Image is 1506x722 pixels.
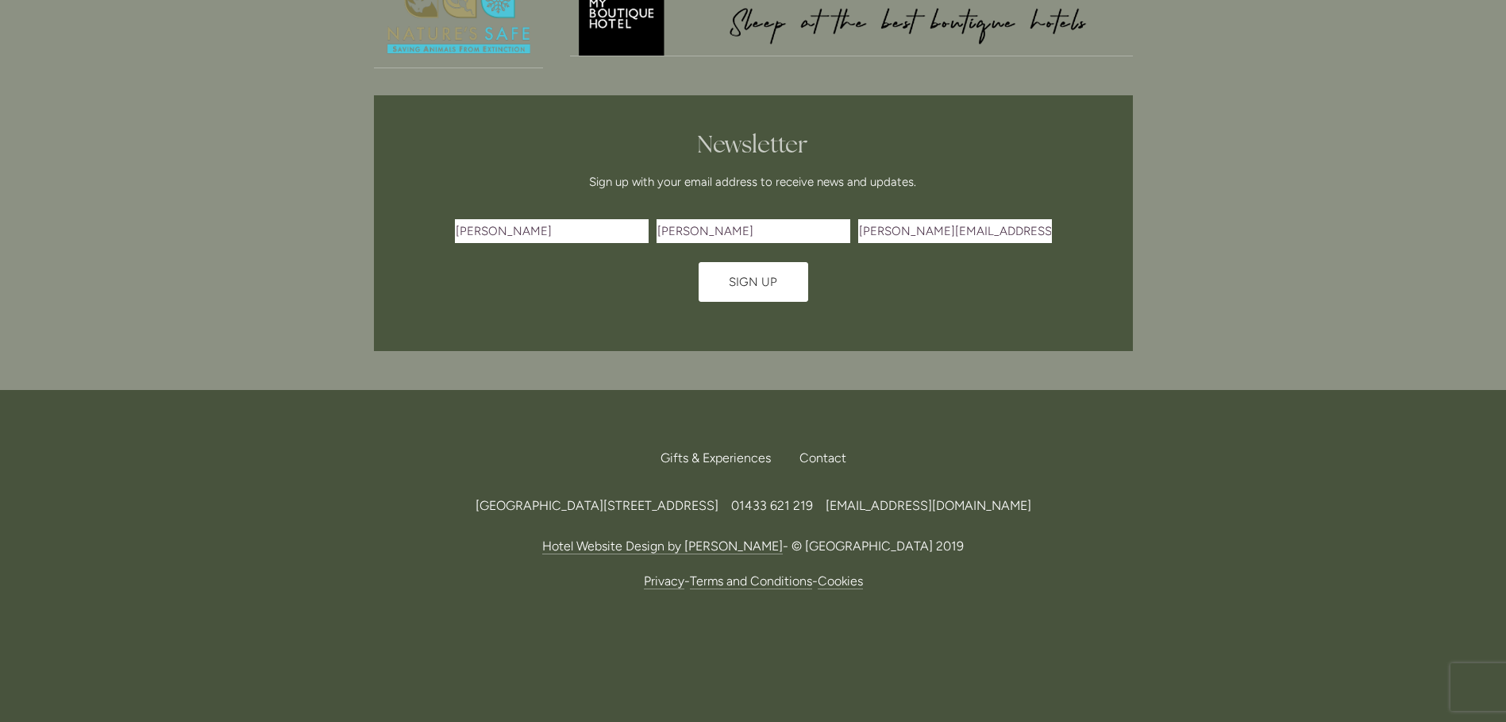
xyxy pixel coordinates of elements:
h2: Newsletter [460,130,1046,159]
button: Sign Up [699,262,808,302]
input: Last Name [657,219,850,243]
p: Sign up with your email address to receive news and updates. [460,172,1046,191]
span: Gifts & Experiences [661,450,771,465]
a: Terms and Conditions [690,573,812,589]
p: - - [374,570,1133,592]
div: Contact [787,441,846,476]
a: [EMAIL_ADDRESS][DOMAIN_NAME] [826,498,1031,513]
a: Hotel Website Design by [PERSON_NAME] [542,539,783,554]
span: [GEOGRAPHIC_DATA][STREET_ADDRESS] [476,498,718,513]
a: Gifts & Experiences [661,441,784,476]
p: - © [GEOGRAPHIC_DATA] 2019 [374,535,1133,557]
span: 01433 621 219 [731,498,813,513]
a: Privacy [644,573,684,589]
input: Email Address [858,219,1052,243]
span: Sign Up [729,275,777,289]
a: Cookies [818,573,863,589]
input: First Name [455,219,649,243]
